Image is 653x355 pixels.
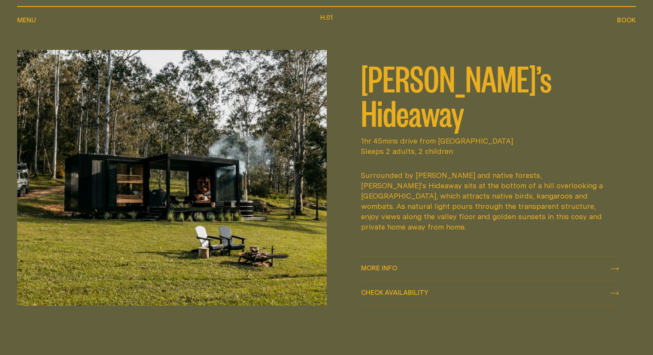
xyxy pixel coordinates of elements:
span: Book [617,17,636,23]
button: check availability [361,281,619,305]
span: 1hr 45mins drive from [GEOGRAPHIC_DATA] [361,136,619,146]
h2: [PERSON_NAME]’s Hideaway [361,60,619,129]
span: Sleeps 2 adults, 2 children [361,146,619,156]
button: show booking tray [617,15,636,26]
div: Surrounded by [PERSON_NAME] and native forests, [PERSON_NAME]'s Hideaway sits at the bottom of a ... [361,170,608,232]
span: More info [361,265,397,271]
button: show menu [17,15,36,26]
span: Menu [17,17,36,23]
a: More info [361,257,619,281]
span: Check availability [361,289,428,296]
